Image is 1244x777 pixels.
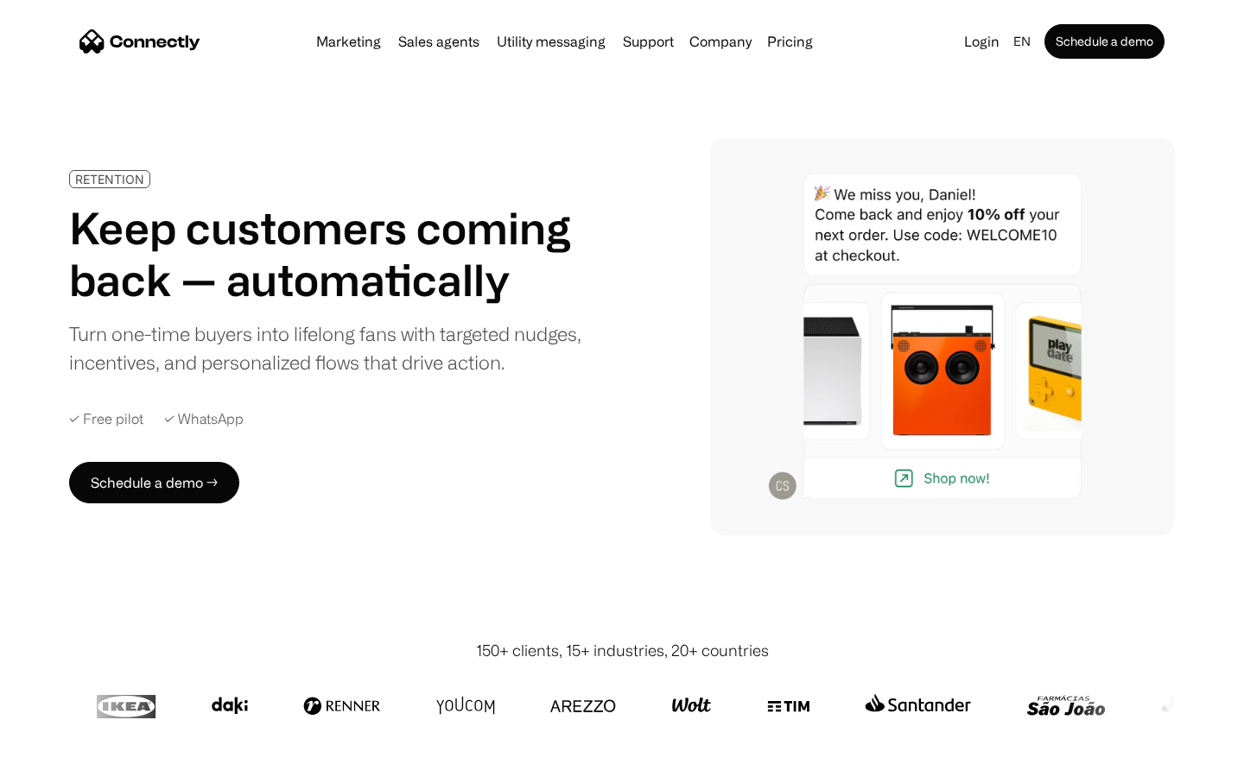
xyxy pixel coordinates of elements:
[164,411,244,427] div: ✓ WhatsApp
[17,745,104,771] aside: Language selected: English
[689,29,752,54] div: Company
[490,35,612,48] a: Utility messaging
[35,747,104,771] ul: Language list
[616,35,681,48] a: Support
[391,35,486,48] a: Sales agents
[1044,24,1165,59] a: Schedule a demo
[75,173,144,186] div: RETENTION
[69,202,594,306] h1: Keep customers coming back — automatically
[69,319,594,376] div: Turn one-time buyers into lifelong fans with targeted nudges, incentives, and personalized flows ...
[1013,29,1031,54] div: en
[309,35,388,48] a: Marketing
[69,462,239,503] a: Schedule a demo →
[957,29,1006,54] a: Login
[476,639,769,662] div: 150+ clients, 15+ industries, 20+ countries
[760,35,820,48] a: Pricing
[69,411,143,427] div: ✓ Free pilot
